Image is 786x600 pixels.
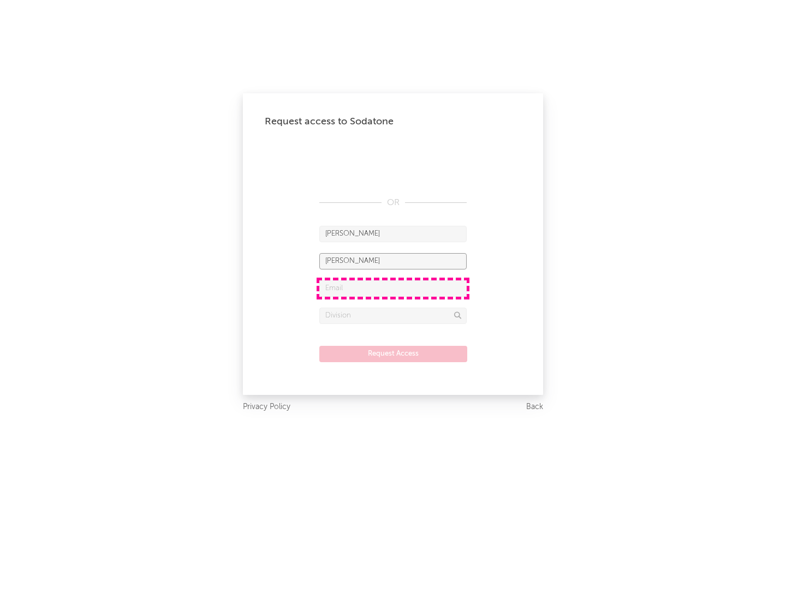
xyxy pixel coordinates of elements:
[319,253,467,269] input: Last Name
[265,115,521,128] div: Request access to Sodatone
[526,400,543,414] a: Back
[319,280,467,297] input: Email
[243,400,290,414] a: Privacy Policy
[319,226,467,242] input: First Name
[319,308,467,324] input: Division
[319,196,467,209] div: OR
[319,346,467,362] button: Request Access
